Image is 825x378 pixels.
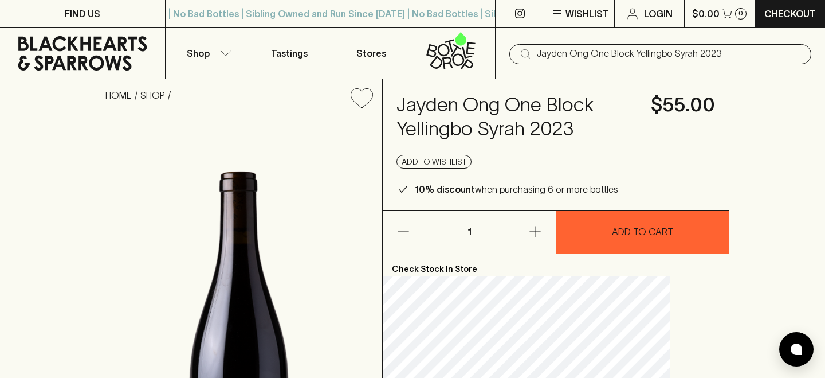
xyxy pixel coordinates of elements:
a: SHOP [140,90,165,100]
a: Tastings [248,28,331,79]
button: Shop [166,28,248,79]
button: ADD TO CART [556,211,729,254]
p: Check Stock In Store [383,254,729,276]
p: $0.00 [692,7,720,21]
p: when purchasing 6 or more bottles [415,182,618,196]
p: Tastings [271,46,308,60]
a: HOME [105,90,132,100]
button: Add to wishlist [396,155,472,169]
h4: $55.00 [651,93,715,117]
b: 10% discount [415,184,475,194]
p: 0 [738,10,743,17]
p: Checkout [764,7,816,21]
p: Wishlist [565,7,609,21]
p: Shop [187,46,210,60]
p: ADD TO CART [612,225,673,239]
input: Try "Pinot noir" [537,45,802,63]
p: FIND US [65,7,100,21]
p: Stores [356,46,386,60]
p: Login [644,7,673,21]
h4: Jayden Ong One Block Yellingbo Syrah 2023 [396,93,637,141]
img: bubble-icon [791,344,802,355]
p: 1 [455,211,483,254]
a: Stores [331,28,413,79]
button: Add to wishlist [346,84,378,113]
